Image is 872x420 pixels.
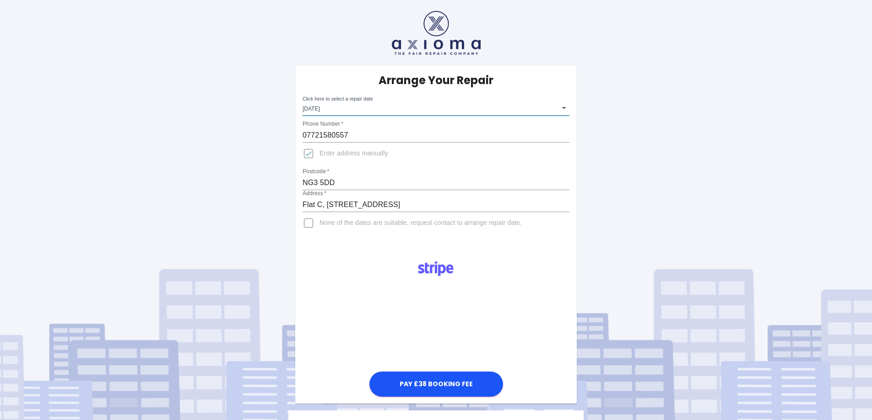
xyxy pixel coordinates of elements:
button: Pay £38 Booking Fee [369,372,503,397]
label: Phone Number [303,120,343,128]
label: Address [303,190,326,197]
span: None of the dates are suitable, request contact to arrange repair date. [320,218,522,228]
iframe: Secure payment input frame [367,282,504,369]
img: axioma [392,11,481,55]
label: Postcode [303,168,329,175]
span: Enter address manually [320,149,388,158]
img: Logo [413,258,459,280]
h5: Arrange Your Repair [379,73,493,88]
div: [DATE] [303,100,569,116]
label: Click here to select a repair date [303,96,373,102]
